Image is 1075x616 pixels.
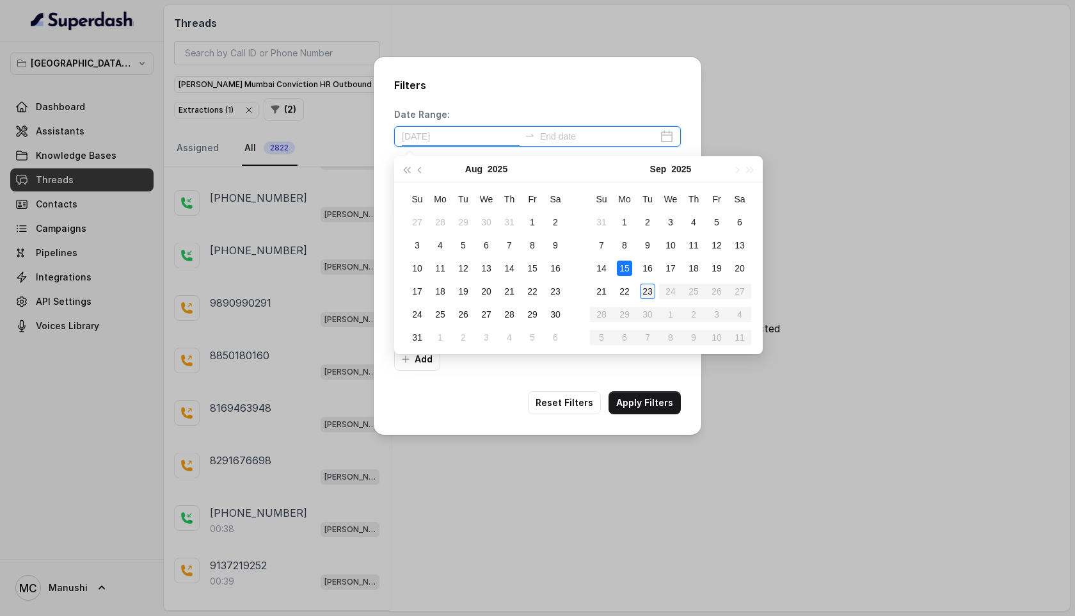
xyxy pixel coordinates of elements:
[452,303,475,326] td: 2025-08-26
[686,215,701,230] div: 4
[650,156,667,182] button: Sep
[548,261,563,276] div: 16
[521,188,544,211] th: Fr
[544,188,567,211] th: Sa
[617,238,632,253] div: 8
[709,238,724,253] div: 12
[479,261,494,276] div: 13
[544,280,567,303] td: 2025-08-23
[521,211,544,234] td: 2025-08-01
[590,188,613,211] th: Su
[525,261,540,276] div: 15
[705,211,728,234] td: 2025-09-05
[475,234,498,257] td: 2025-08-06
[498,280,521,303] td: 2025-08-21
[709,215,724,230] div: 5
[544,234,567,257] td: 2025-08-09
[525,307,540,322] div: 29
[705,188,728,211] th: Fr
[548,215,563,230] div: 2
[456,215,471,230] div: 29
[429,257,452,280] td: 2025-08-11
[617,215,632,230] div: 1
[640,215,655,230] div: 2
[502,261,517,276] div: 14
[429,188,452,211] th: Mo
[433,284,448,299] div: 18
[671,156,691,182] button: 2025
[525,330,540,345] div: 5
[475,303,498,326] td: 2025-08-27
[544,257,567,280] td: 2025-08-16
[525,130,535,140] span: swap-right
[410,307,425,322] div: 24
[613,211,636,234] td: 2025-09-01
[456,261,471,276] div: 12
[659,188,682,211] th: We
[548,284,563,299] div: 23
[465,156,482,182] button: Aug
[613,257,636,280] td: 2025-09-15
[521,280,544,303] td: 2025-08-22
[479,238,494,253] div: 6
[525,215,540,230] div: 1
[590,211,613,234] td: 2025-08-31
[456,284,471,299] div: 19
[609,391,681,414] button: Apply Filters
[502,238,517,253] div: 7
[548,330,563,345] div: 6
[728,188,751,211] th: Sa
[498,234,521,257] td: 2025-08-07
[456,330,471,345] div: 2
[429,303,452,326] td: 2025-08-25
[502,284,517,299] div: 21
[590,280,613,303] td: 2025-09-21
[452,257,475,280] td: 2025-08-12
[406,326,429,349] td: 2025-08-31
[594,261,609,276] div: 14
[594,238,609,253] div: 7
[456,238,471,253] div: 5
[452,211,475,234] td: 2025-07-29
[498,257,521,280] td: 2025-08-14
[452,188,475,211] th: Tu
[498,188,521,211] th: Th
[406,188,429,211] th: Su
[452,280,475,303] td: 2025-08-19
[479,284,494,299] div: 20
[659,211,682,234] td: 2025-09-03
[429,280,452,303] td: 2025-08-18
[433,307,448,322] div: 25
[488,156,507,182] button: 2025
[394,108,450,121] p: Date Range:
[521,257,544,280] td: 2025-08-15
[406,211,429,234] td: 2025-07-27
[590,257,613,280] td: 2025-09-14
[406,257,429,280] td: 2025-08-10
[528,391,601,414] button: Reset Filters
[636,188,659,211] th: Tu
[429,211,452,234] td: 2025-07-28
[498,326,521,349] td: 2025-09-04
[429,234,452,257] td: 2025-08-04
[410,330,425,345] div: 31
[475,257,498,280] td: 2025-08-13
[456,307,471,322] div: 26
[659,257,682,280] td: 2025-09-17
[502,215,517,230] div: 31
[617,284,632,299] div: 22
[640,238,655,253] div: 9
[475,280,498,303] td: 2025-08-20
[410,215,425,230] div: 27
[663,238,678,253] div: 10
[544,211,567,234] td: 2025-08-02
[521,303,544,326] td: 2025-08-29
[394,348,440,371] button: Add
[525,238,540,253] div: 8
[709,261,724,276] div: 19
[479,330,494,345] div: 3
[548,307,563,322] div: 30
[686,238,701,253] div: 11
[394,77,681,93] h2: Filters
[475,211,498,234] td: 2025-07-30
